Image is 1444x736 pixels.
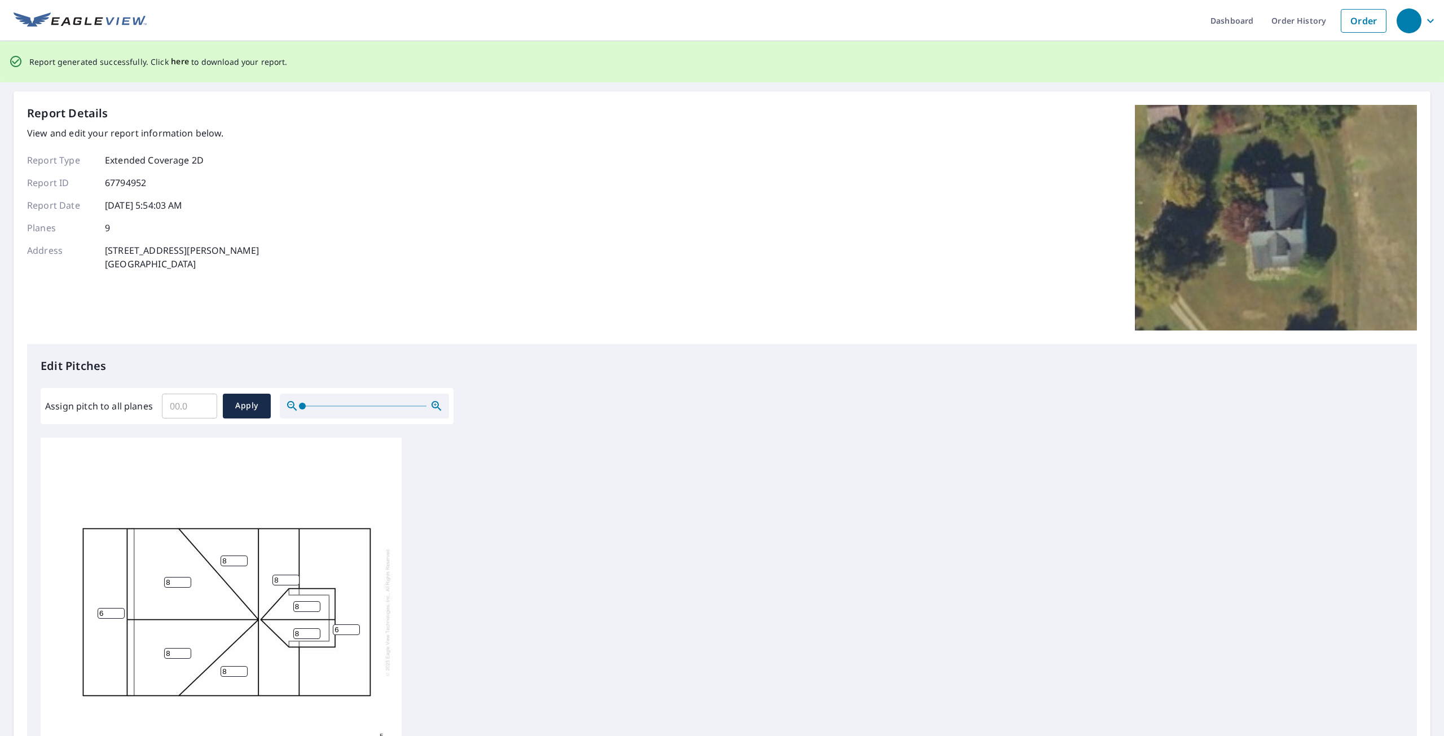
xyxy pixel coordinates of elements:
[27,126,259,140] p: View and edit your report information below.
[14,12,147,29] img: EV Logo
[105,199,183,212] p: [DATE] 5:54:03 AM
[27,199,95,212] p: Report Date
[223,394,271,418] button: Apply
[45,399,153,413] label: Assign pitch to all planes
[1341,9,1386,33] a: Order
[105,153,204,167] p: Extended Coverage 2D
[29,55,288,69] p: Report generated successfully. Click to download your report.
[162,390,217,422] input: 00.0
[105,176,146,189] p: 67794952
[105,221,110,235] p: 9
[27,153,95,167] p: Report Type
[27,105,108,122] p: Report Details
[27,221,95,235] p: Planes
[41,358,1403,374] p: Edit Pitches
[1135,105,1417,330] img: Top image
[105,244,259,271] p: [STREET_ADDRESS][PERSON_NAME] [GEOGRAPHIC_DATA]
[232,399,262,413] span: Apply
[27,176,95,189] p: Report ID
[171,55,190,69] button: here
[27,244,95,271] p: Address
